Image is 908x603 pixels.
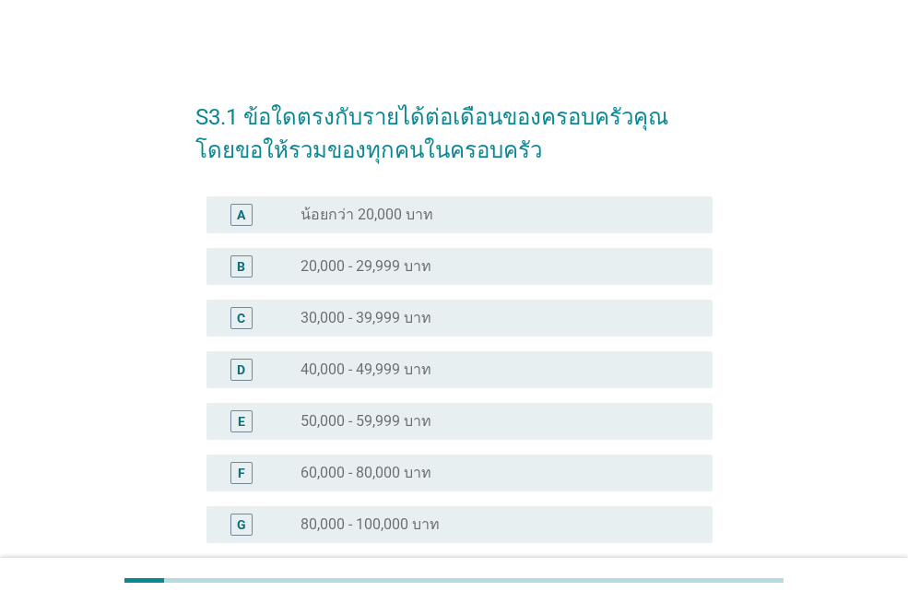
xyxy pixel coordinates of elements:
label: 30,000 - 39,999 บาท [301,309,431,327]
div: F [238,463,245,482]
label: 40,000 - 49,999 บาท [301,361,431,379]
div: E [238,411,245,431]
label: 20,000 - 29,999 บาท [301,257,431,276]
h2: S3.1 ข้อใดตรงกับรายได้ต่อเดือนของครอบครัวคุณ โดยขอให้รวมของทุกคนในครอบครัว [195,82,713,167]
div: C [237,308,245,327]
div: G [237,514,246,534]
div: A [237,205,245,224]
div: B [237,256,245,276]
div: D [237,360,245,379]
label: 50,000 - 59,999 บาท [301,412,431,431]
label: 60,000 - 80,000 บาท [301,464,431,482]
label: น้อยกว่า 20,000 บาท [301,206,433,224]
label: 80,000 - 100,000 บาท [301,515,440,534]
